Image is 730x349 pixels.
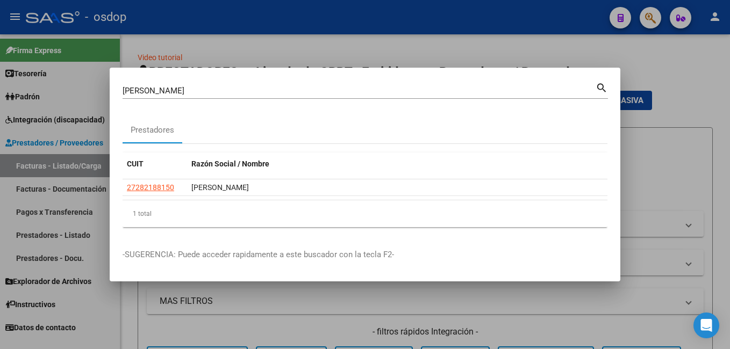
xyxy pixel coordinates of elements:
[123,249,607,261] p: -SUGERENCIA: Puede acceder rapidamente a este buscador con la tecla F2-
[187,152,607,176] datatable-header-cell: Razón Social / Nombre
[596,81,608,93] mat-icon: search
[127,183,174,192] span: 27282188150
[123,152,187,176] datatable-header-cell: CUIT
[123,200,607,227] div: 1 total
[191,181,603,194] div: [PERSON_NAME]
[131,124,174,136] div: Prestadores
[127,159,144,168] span: CUIT
[191,159,269,168] span: Razón Social / Nombre
[693,312,719,338] div: Open Intercom Messenger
